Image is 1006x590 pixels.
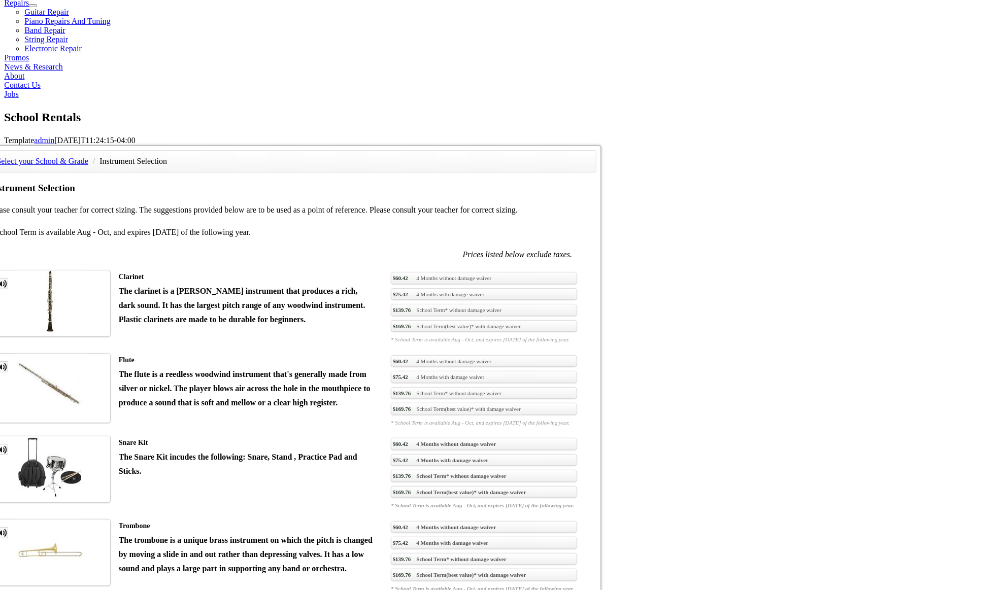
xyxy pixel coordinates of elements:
[18,519,82,581] img: th_1fc34dab4bdaff02a3697e89cb8f30dd_1334255069TBONE.jpg
[391,403,577,415] a: $169.76School Term(best value)* with damage waiver
[29,4,37,7] button: Open submenu of Repairs
[34,136,54,145] a: admin
[391,521,577,533] a: $60.424 Months without damage waiver
[391,537,577,549] a: $75.424 Months with damage waiver
[4,90,18,98] a: Jobs
[393,373,408,381] span: $75.42
[391,371,577,383] a: $75.424 Months with damage waiver
[391,335,577,343] em: * School Term is available Aug - Oct, and expires [DATE] of the following year.
[463,250,572,259] em: Prices listed below exclude taxes.
[119,353,376,367] div: Flute
[119,536,373,573] strong: The trombone is a unique brass instrument on which the pitch is changed by moving a slide in and ...
[393,290,408,298] span: $75.42
[18,270,82,332] img: th_1fc34dab4bdaff02a3697e89cb8f30dd_1328556165CLAR.jpg
[24,8,69,16] a: Guitar Repair
[393,472,411,480] span: $139.76
[119,370,371,407] strong: The flute is a reedless woodwind instrument that's generally made from silver or nickel. The play...
[4,72,24,80] a: About
[4,136,34,145] span: Template
[393,456,408,464] span: $75.42
[119,287,365,324] strong: The clarinet is a [PERSON_NAME] instrument that produces a rich, dark sound. It has the largest p...
[24,44,81,53] a: Electronic Repair
[24,26,65,34] a: Band Repair
[393,357,408,365] span: $60.42
[18,436,82,498] img: th_1fc34dab4bdaff02a3697e89cb8f30dd_1334255010DKIT.jpg
[391,569,577,581] a: $169.76School Term(best value)* with damage waiver
[119,519,376,533] div: Trombone
[119,436,376,450] div: Snare Kit
[393,440,408,448] span: $60.42
[119,270,376,284] div: Clarinet
[24,35,68,44] a: String Repair
[391,553,577,565] a: $139.76School Term* without damage waiver
[391,486,577,498] a: $169.76School Term(best value)* with damage waiver
[119,453,357,475] strong: The Snare Kit incudes the following: Snare, Stand , Practice Pad and Sticks.
[393,389,411,397] span: $139.76
[393,571,411,579] span: $169.76
[24,17,110,25] a: Piano Repairs And Tuning
[54,136,135,145] span: [DATE]T11:24:15-04:00
[393,539,408,547] span: $75.42
[391,288,577,300] a: $75.424 Months with damage waiver
[393,488,411,496] span: $169.76
[393,322,411,330] span: $169.76
[391,454,577,466] a: $75.424 Months with damage waiver
[393,405,411,413] span: $169.76
[393,306,411,314] span: $139.76
[391,387,577,399] a: $139.76School Term* without damage waiver
[15,354,85,418] img: th_1fc34dab4bdaff02a3697e89cb8f30dd_1334771667FluteTM.jpg
[391,501,577,509] em: * School Term is available Aug - Oct, and expires [DATE] of the following year.
[391,470,577,482] a: $139.76School Term* without damage waiver
[391,355,577,367] a: $60.424 Months without damage waiver
[391,320,577,332] a: $169.76School Term(best value)* with damage waiver
[393,274,408,282] span: $60.42
[90,157,97,165] span: /
[99,154,167,168] li: Instrument Selection
[391,304,577,316] a: $139.76School Term* without damage waiver
[391,272,577,284] a: $60.424 Months without damage waiver
[4,62,63,71] a: News & Research
[4,81,41,89] a: Contact Us
[391,438,577,450] a: $60.424 Months without damage waiver
[4,53,29,62] a: Promos
[393,523,408,531] span: $60.42
[391,419,577,427] em: * School Term is available Aug - Oct, and expires [DATE] of the following year.
[393,555,411,563] span: $139.76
